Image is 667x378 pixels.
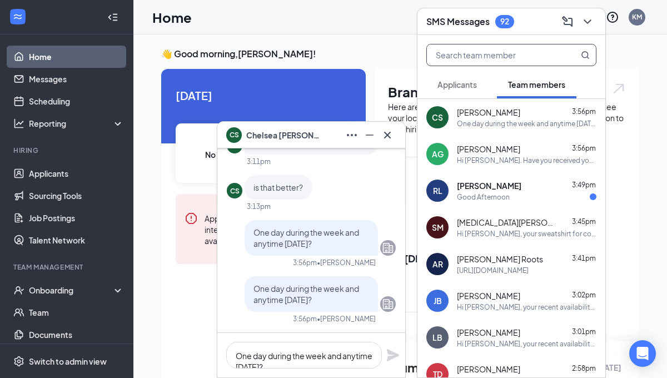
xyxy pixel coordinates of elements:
[457,339,596,349] div: Hi [PERSON_NAME], your recent availability has been denied. You must be able to close either [DAT...
[581,15,594,28] svg: ChevronDown
[572,254,596,262] span: 3:41pm
[611,82,626,95] img: open.6027fd2a22e1237b5b06.svg
[205,148,322,161] span: No events scheduled for [DATE] .
[572,364,596,372] span: 2:58pm
[432,112,443,123] div: CS
[457,290,520,301] span: [PERSON_NAME]
[572,291,596,299] span: 3:02pm
[572,181,596,189] span: 3:49pm
[247,202,271,211] div: 3:13pm
[572,327,596,336] span: 3:01pm
[381,297,395,311] svg: Company
[426,16,490,28] h3: SMS Messages
[457,107,520,118] span: [PERSON_NAME]
[437,79,477,89] span: Applicants
[29,90,124,112] a: Scheduling
[253,182,303,192] span: is that better?
[388,101,626,135] div: Here are the brands under this account. Click into a brand to see your locations, managers, job p...
[457,119,596,128] div: One day during the week and anytime [DATE]?
[13,262,122,272] div: Team Management
[457,229,596,238] div: Hi [PERSON_NAME], your sweatshirt for completing the survey is in the office with your name on it!
[457,143,520,155] span: [PERSON_NAME]
[317,314,376,324] span: • [PERSON_NAME]
[379,126,396,144] button: Cross
[432,258,443,270] div: AR
[29,356,107,367] div: Switch to admin view
[13,285,24,296] svg: UserCheck
[457,180,521,191] span: [PERSON_NAME]
[581,51,590,59] svg: MagnifyingGlass
[29,118,125,129] div: Reporting
[29,301,124,324] a: Team
[363,128,376,142] svg: Minimize
[457,302,596,312] div: Hi [PERSON_NAME], your recent availability change has been denied. You must be able to close [DAT...
[432,332,442,343] div: LB
[246,129,324,141] span: Chelsea [PERSON_NAME]
[13,356,24,367] svg: Settings
[632,12,642,22] div: KM
[457,327,520,338] span: [PERSON_NAME]
[107,12,118,23] svg: Collapse
[293,258,317,267] div: 3:56pm
[508,79,565,89] span: Team members
[185,212,198,225] svg: Error
[253,227,359,248] span: One day during the week and anytime [DATE]?
[388,82,626,101] h1: Brand
[579,13,596,31] button: ChevronDown
[317,258,376,267] span: • [PERSON_NAME]
[253,283,359,305] span: One day during the week and anytime [DATE]?
[457,217,557,228] span: [MEDICAL_DATA][PERSON_NAME]
[457,156,596,165] div: Hi [PERSON_NAME]. Have you received your full correct uniform or are you still wearing the one yo...
[361,126,379,144] button: Minimize
[572,144,596,152] span: 3:56pm
[559,13,576,31] button: ComposeMessage
[427,44,559,66] input: Search team member
[457,253,543,265] span: [PERSON_NAME] Roots
[230,186,240,196] div: CS
[12,11,23,22] svg: WorkstreamLogo
[161,48,639,60] h3: 👋 Good morning, [PERSON_NAME] !
[176,87,351,104] span: [DATE]
[247,157,271,166] div: 3:11pm
[432,148,444,160] div: AG
[293,314,317,324] div: 3:56pm
[29,185,124,207] a: Sourcing Tools
[29,229,124,251] a: Talent Network
[434,295,442,306] div: JB
[386,349,400,362] svg: Plane
[457,266,529,275] div: [URL][DOMAIN_NAME]
[629,340,656,367] div: Open Intercom Messenger
[606,11,619,24] svg: QuestionInfo
[457,192,510,202] div: Good Afternoon
[152,8,192,27] h1: Home
[29,324,124,346] a: Documents
[561,15,574,28] svg: ComposeMessage
[345,128,359,142] svg: Ellipses
[29,68,124,90] a: Messages
[433,185,442,196] div: RL
[205,212,342,246] div: Applicants are unable to schedule interviews until you set up your availability.
[572,217,596,226] span: 3:45pm
[500,17,509,26] div: 92
[29,207,124,229] a: Job Postings
[29,46,124,68] a: Home
[572,107,596,116] span: 3:56pm
[13,146,122,155] div: Hiring
[29,285,115,296] div: Onboarding
[29,162,124,185] a: Applicants
[343,126,361,144] button: Ellipses
[457,364,520,375] span: [PERSON_NAME]
[381,128,394,142] svg: Cross
[13,118,24,129] svg: Analysis
[432,222,444,233] div: SM
[381,241,395,255] svg: Company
